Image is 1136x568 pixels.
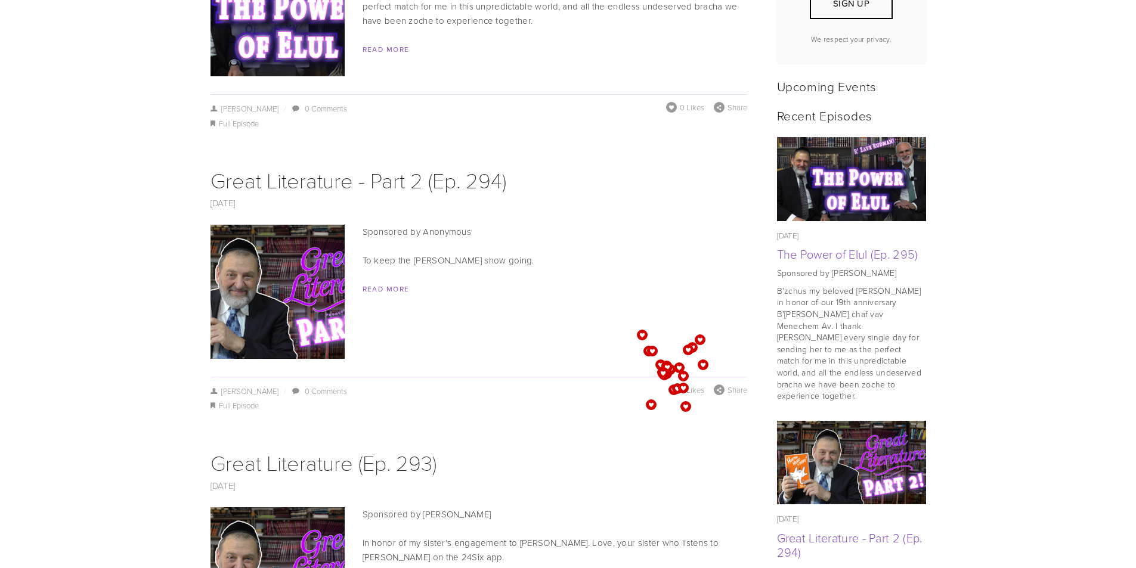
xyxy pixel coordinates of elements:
a: Great Literature - Part 2 (Ep. 294) [777,529,923,560]
a: [PERSON_NAME] [211,386,279,396]
a: [DATE] [211,479,236,492]
a: The Power of Elul (Ep. 295) [777,246,918,262]
div: Share [714,102,747,113]
span: 1 Likes [682,384,704,395]
a: 0 Comments [305,103,347,114]
a: The Power of Elul (Ep. 295) [777,137,926,221]
a: Read More [363,44,410,54]
h2: Upcoming Events [777,79,926,94]
p: Sponsored by Anonymous [211,225,747,239]
p: To keep the [PERSON_NAME] show going. [211,253,747,268]
a: Great Literature - Part 2 (Ep. 294) [211,165,506,194]
a: [PERSON_NAME] [211,103,279,114]
span: 0 Likes [680,102,704,113]
span: / [278,386,290,396]
a: Full Episode [219,118,259,129]
h2: Recent Episodes [777,108,926,123]
a: 0 Comments [305,386,347,396]
a: Great Literature (Ep. 293) [211,448,437,477]
p: We respect your privacy. [787,34,916,44]
time: [DATE] [777,230,799,241]
a: Full Episode [219,400,259,411]
time: [DATE] [777,513,799,524]
a: Read More [363,284,410,294]
div: Share [714,384,747,395]
a: [DATE] [211,197,236,209]
p: Sponsored by [PERSON_NAME] In honor of my sister’s engagement to [PERSON_NAME]. Love, your sister... [211,507,747,564]
a: Great Literature - Part 2 (Ep. 294) [777,421,926,505]
img: Great Literature - Part 2 (Ep. 294) [158,225,397,359]
p: B'zchus my beloved [PERSON_NAME] in honor of our 19th anniversary B'[PERSON_NAME] chaf vav Menech... [777,285,926,402]
span: / [278,103,290,114]
p: Sponsored by [PERSON_NAME] [777,267,926,279]
img: Great Literature - Part 2 (Ep. 294) [776,421,926,505]
img: The Power of Elul (Ep. 295) [776,137,926,221]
